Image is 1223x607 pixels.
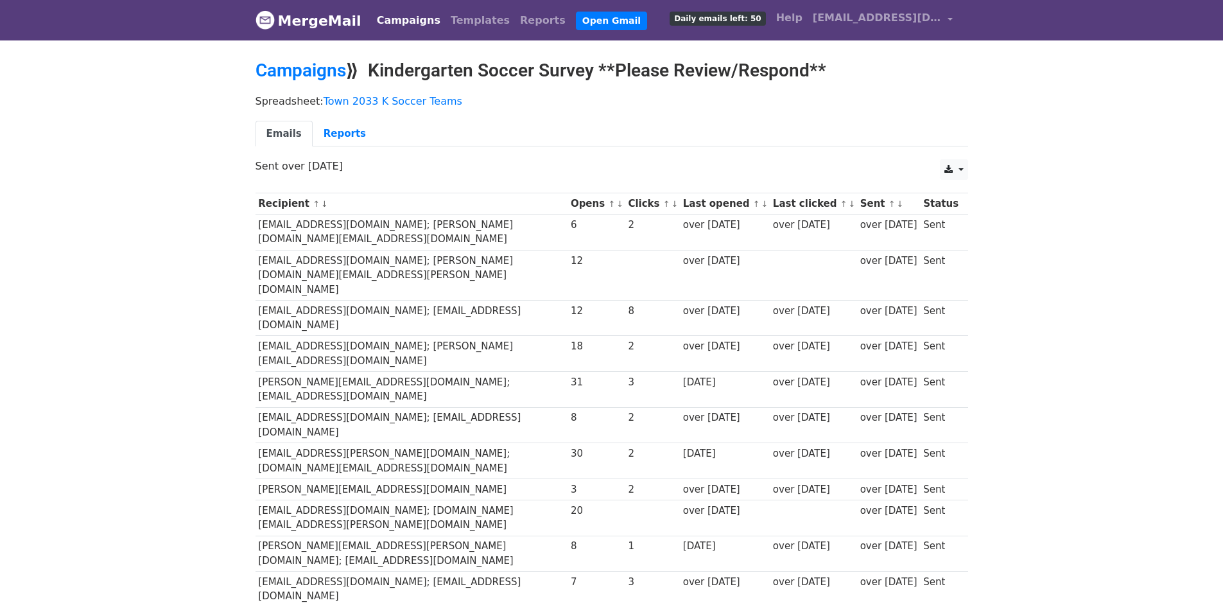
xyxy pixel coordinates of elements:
span: [EMAIL_ADDRESS][DOMAIN_NAME] [813,10,941,26]
div: over [DATE] [773,482,854,497]
div: 2 [628,410,677,425]
td: Sent [920,479,961,500]
a: Reports [313,121,377,147]
td: [EMAIL_ADDRESS][DOMAIN_NAME]; [PERSON_NAME][EMAIL_ADDRESS][DOMAIN_NAME] [256,336,568,372]
td: Sent [920,536,961,572]
td: [EMAIL_ADDRESS][DOMAIN_NAME]; [EMAIL_ADDRESS][DOMAIN_NAME] [256,407,568,443]
div: over [DATE] [860,375,917,390]
div: 12 [571,304,622,319]
div: 8 [628,304,677,319]
p: Spreadsheet: [256,94,968,108]
td: [PERSON_NAME][EMAIL_ADDRESS][PERSON_NAME][DOMAIN_NAME]; [EMAIL_ADDRESS][DOMAIN_NAME] [256,536,568,572]
td: Sent [920,300,961,336]
td: [PERSON_NAME][EMAIL_ADDRESS][DOMAIN_NAME] [256,479,568,500]
div: over [DATE] [773,446,854,461]
td: Sent [920,500,961,536]
div: over [DATE] [773,575,854,590]
div: [DATE] [683,539,767,554]
div: 7 [571,575,622,590]
div: 1 [628,539,677,554]
div: 18 [571,339,622,354]
a: Reports [515,8,571,33]
td: Sent [920,443,961,479]
th: Opens [568,193,625,215]
div: 2 [628,339,677,354]
td: Sent [920,372,961,408]
a: Daily emails left: 50 [664,5,770,31]
div: 2 [628,446,677,461]
span: Daily emails left: 50 [670,12,765,26]
a: ↑ [753,199,760,209]
div: over [DATE] [683,304,767,319]
a: MergeMail [256,7,361,34]
div: over [DATE] [683,410,767,425]
div: over [DATE] [860,254,917,268]
div: over [DATE] [860,482,917,497]
th: Last opened [680,193,770,215]
a: ↑ [663,199,670,209]
div: 12 [571,254,622,268]
div: 20 [571,504,622,518]
th: Last clicked [770,193,857,215]
a: ↑ [889,199,896,209]
div: 8 [571,410,622,425]
div: over [DATE] [773,304,854,319]
a: Campaigns [256,60,346,81]
div: over [DATE] [683,254,767,268]
div: 3 [628,575,677,590]
div: over [DATE] [860,218,917,233]
td: [EMAIL_ADDRESS][DOMAIN_NAME]; [PERSON_NAME][DOMAIN_NAME][EMAIL_ADDRESS][PERSON_NAME][DOMAIN_NAME] [256,250,568,300]
a: Emails [256,121,313,147]
div: over [DATE] [683,504,767,518]
td: Sent [920,336,961,372]
a: ↓ [848,199,855,209]
div: [DATE] [683,446,767,461]
div: 8 [571,539,622,554]
a: [EMAIL_ADDRESS][DOMAIN_NAME] [808,5,958,35]
div: 30 [571,446,622,461]
a: ↓ [321,199,328,209]
div: over [DATE] [683,339,767,354]
td: Sent [920,215,961,251]
a: ↑ [313,199,320,209]
a: ↓ [897,199,904,209]
div: over [DATE] [683,482,767,497]
div: over [DATE] [860,575,917,590]
td: Sent [920,250,961,300]
a: ↓ [672,199,679,209]
th: Status [920,193,961,215]
div: 2 [628,218,677,233]
a: ↓ [761,199,768,209]
a: Campaigns [372,8,446,33]
th: Clicks [625,193,680,215]
td: [EMAIL_ADDRESS][DOMAIN_NAME]; [DOMAIN_NAME][EMAIL_ADDRESS][PERSON_NAME][DOMAIN_NAME] [256,500,568,536]
div: over [DATE] [773,375,854,390]
p: Sent over [DATE] [256,159,968,173]
td: [EMAIL_ADDRESS][DOMAIN_NAME]; [PERSON_NAME][DOMAIN_NAME][EMAIL_ADDRESS][DOMAIN_NAME] [256,215,568,251]
div: 31 [571,375,622,390]
div: 2 [628,482,677,497]
a: Templates [446,8,515,33]
a: ↑ [608,199,615,209]
a: Town 2033 K Soccer Teams [324,95,462,107]
img: MergeMail logo [256,10,275,30]
div: 6 [571,218,622,233]
td: [PERSON_NAME][EMAIL_ADDRESS][DOMAIN_NAME]; [EMAIL_ADDRESS][DOMAIN_NAME] [256,372,568,408]
a: ↑ [840,199,847,209]
h2: ⟫ Kindergarten Soccer Survey **Please Review/Respond** [256,60,968,82]
td: [EMAIL_ADDRESS][DOMAIN_NAME]; [EMAIL_ADDRESS][DOMAIN_NAME] [256,300,568,336]
td: Sent [920,407,961,443]
div: over [DATE] [860,539,917,554]
div: over [DATE] [773,539,854,554]
td: [EMAIL_ADDRESS][PERSON_NAME][DOMAIN_NAME]; [DOMAIN_NAME][EMAIL_ADDRESS][DOMAIN_NAME] [256,443,568,479]
div: over [DATE] [683,218,767,233]
th: Recipient [256,193,568,215]
a: Help [771,5,808,31]
div: 3 [571,482,622,497]
div: over [DATE] [860,504,917,518]
div: over [DATE] [860,446,917,461]
div: over [DATE] [773,218,854,233]
div: over [DATE] [860,410,917,425]
div: over [DATE] [683,575,767,590]
div: over [DATE] [773,410,854,425]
